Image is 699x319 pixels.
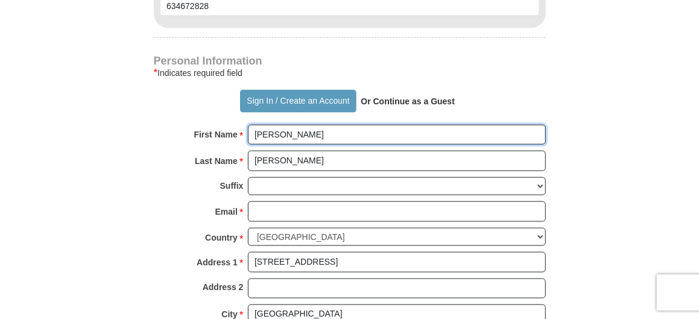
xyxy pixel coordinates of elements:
[220,177,244,194] strong: Suffix
[205,229,238,246] strong: Country
[361,96,455,106] strong: Or Continue as a Guest
[154,56,546,66] h4: Personal Information
[240,90,356,113] button: Sign In / Create an Account
[203,279,244,295] strong: Address 2
[215,203,238,220] strong: Email
[194,126,238,143] strong: First Name
[154,66,546,80] div: Indicates required field
[197,254,238,271] strong: Address 1
[195,153,238,169] strong: Last Name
